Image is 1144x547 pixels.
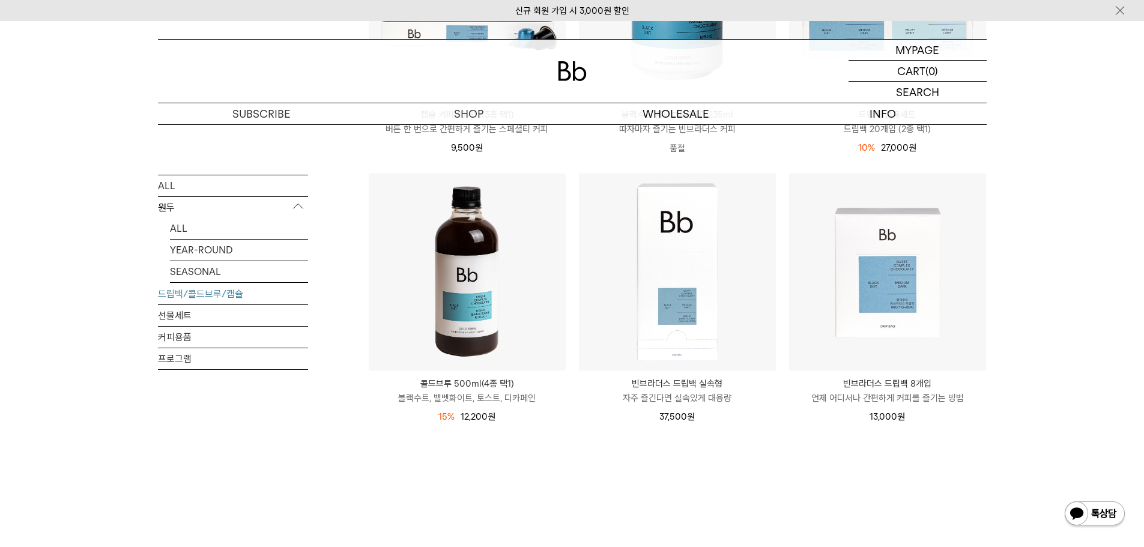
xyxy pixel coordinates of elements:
p: CART [897,61,925,81]
a: 드립백/콜드브루/캡슐 [158,283,308,304]
a: SHOP [365,103,572,124]
p: 원두 [158,196,308,218]
p: MYPAGE [895,40,939,60]
a: 빈브라더스 드립백 8개입 언제 어디서나 간편하게 커피를 즐기는 방법 [789,376,986,405]
span: 원 [909,142,916,153]
div: 10% [858,141,875,155]
img: 콜드브루 500ml(4종 택1) [369,174,566,370]
img: 카카오톡 채널 1:1 채팅 버튼 [1064,500,1126,529]
p: 자주 즐긴다면 실속있게 대용량 [579,391,776,405]
span: 원 [475,142,483,153]
p: 블랙수트, 벨벳화이트, 토스트, 디카페인 [369,391,566,405]
a: CART (0) [849,61,987,82]
img: 빈브라더스 드립백 8개입 [789,174,986,370]
span: 9,500 [451,142,483,153]
a: ALL [170,217,308,238]
p: 언제 어디서나 간편하게 커피를 즐기는 방법 [789,391,986,405]
a: YEAR-ROUND [170,239,308,260]
p: INFO [779,103,987,124]
p: SEARCH [896,82,939,103]
img: 로고 [558,61,587,81]
p: 콜드브루 500ml(4종 택1) [369,376,566,391]
a: 프로그램 [158,348,308,369]
span: 원 [897,411,905,422]
span: 원 [687,411,695,422]
a: 콜드브루 500ml(4종 택1) 블랙수트, 벨벳화이트, 토스트, 디카페인 [369,376,566,405]
span: 37,500 [659,411,695,422]
p: WHOLESALE [572,103,779,124]
a: 신규 회원 가입 시 3,000원 할인 [515,5,629,16]
a: ALL [158,175,308,196]
p: (0) [925,61,938,81]
p: 드립백 20개입 (2종 택1) [789,122,986,136]
p: 품절 [579,136,776,160]
p: 빈브라더스 드립백 실속형 [579,376,776,391]
span: 원 [488,411,495,422]
p: 따자마자 즐기는 빈브라더스 커피 [579,122,776,136]
p: 빈브라더스 드립백 8개입 [789,376,986,391]
a: SEASONAL [170,261,308,282]
a: SUBSCRIBE [158,103,365,124]
a: 빈브라더스 드립백 실속형 자주 즐긴다면 실속있게 대용량 [579,376,776,405]
span: 12,200 [461,411,495,422]
img: 빈브라더스 드립백 실속형 [579,174,776,370]
a: 커피용품 [158,326,308,347]
p: 버튼 한 번으로 간편하게 즐기는 스페셜티 커피 [369,122,566,136]
a: MYPAGE [849,40,987,61]
div: 15% [438,409,455,424]
span: 13,000 [870,411,905,422]
span: 27,000 [881,142,916,153]
a: 선물세트 [158,304,308,325]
